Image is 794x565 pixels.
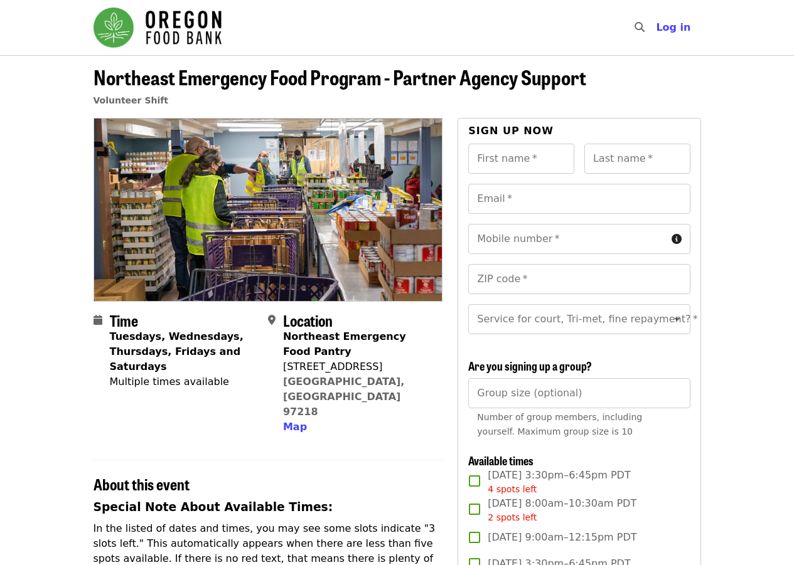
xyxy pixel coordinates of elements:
input: Search [652,13,662,43]
strong: Northeast Emergency Food Pantry [283,330,406,357]
i: calendar icon [94,314,102,326]
input: Last name [584,144,690,174]
button: Log in [646,15,700,40]
input: ZIP code [468,264,690,294]
a: [GEOGRAPHIC_DATA], [GEOGRAPHIC_DATA] 97218 [283,376,405,418]
span: Number of group members, including yourself. Maximum group size is 10 [477,412,642,436]
strong: Tuesdays, Wednesdays, Thursdays, Fridays and Saturdays [110,330,244,372]
div: Multiple times available [110,374,258,389]
i: circle-info icon [672,233,682,245]
input: Email [468,184,690,214]
input: First name [468,144,574,174]
div: [STREET_ADDRESS] [283,359,432,374]
i: map-marker-alt icon [268,314,276,326]
input: [object Object] [468,378,690,408]
span: Log in [656,21,690,33]
strong: Special Note About Available Times: [94,500,333,514]
span: Northeast Emergency Food Program - Partner Agency Support [94,62,586,92]
span: Sign up now [468,125,554,137]
span: About this event [94,473,190,495]
img: Northeast Emergency Food Program - Partner Agency Support organized by Oregon Food Bank [94,119,443,300]
span: [DATE] 9:00am–12:15pm PDT [488,530,636,545]
span: Location [283,309,333,331]
img: Oregon Food Bank - Home [94,8,222,48]
button: Map [283,420,307,435]
i: search icon [635,21,645,33]
span: Map [283,421,307,433]
span: Are you signing up a group? [468,357,592,374]
button: Open [668,310,686,328]
span: [DATE] 8:00am–10:30am PDT [488,496,636,524]
span: Available times [468,452,534,468]
span: 4 spots left [488,484,537,494]
span: Time [110,309,138,331]
a: Volunteer Shift [94,95,169,105]
span: [DATE] 3:30pm–6:45pm PDT [488,468,630,496]
input: Mobile number [468,224,666,254]
span: 2 spots left [488,512,537,522]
